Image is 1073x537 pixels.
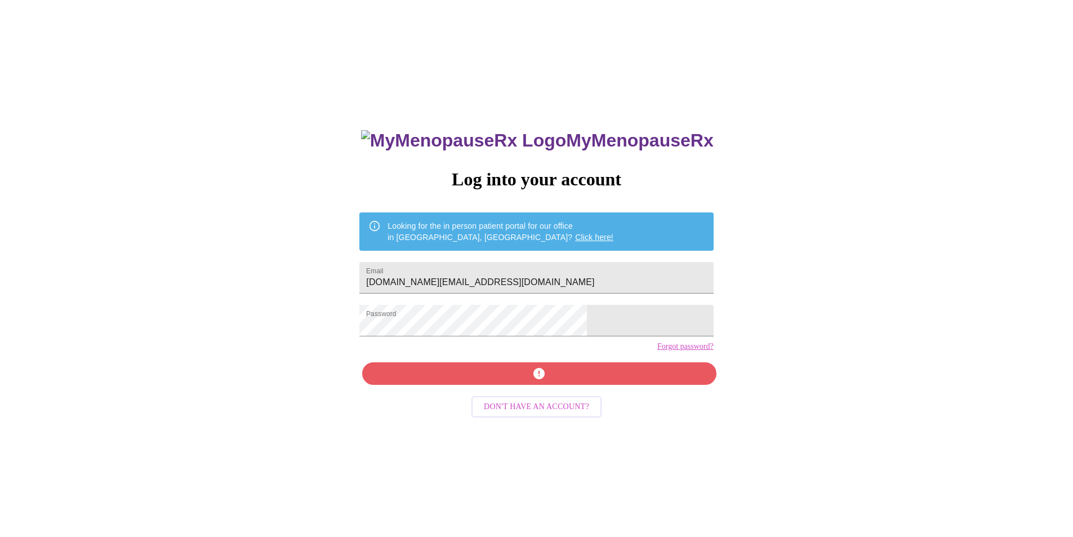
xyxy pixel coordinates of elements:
[469,401,604,411] a: Don't have an account?
[361,130,566,151] img: MyMenopauseRx Logo
[471,396,602,418] button: Don't have an account?
[657,342,714,351] a: Forgot password?
[484,400,589,414] span: Don't have an account?
[575,233,613,242] a: Click here!
[388,216,613,247] div: Looking for the in person patient portal for our office in [GEOGRAPHIC_DATA], [GEOGRAPHIC_DATA]?
[361,130,714,151] h3: MyMenopauseRx
[359,169,713,190] h3: Log into your account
